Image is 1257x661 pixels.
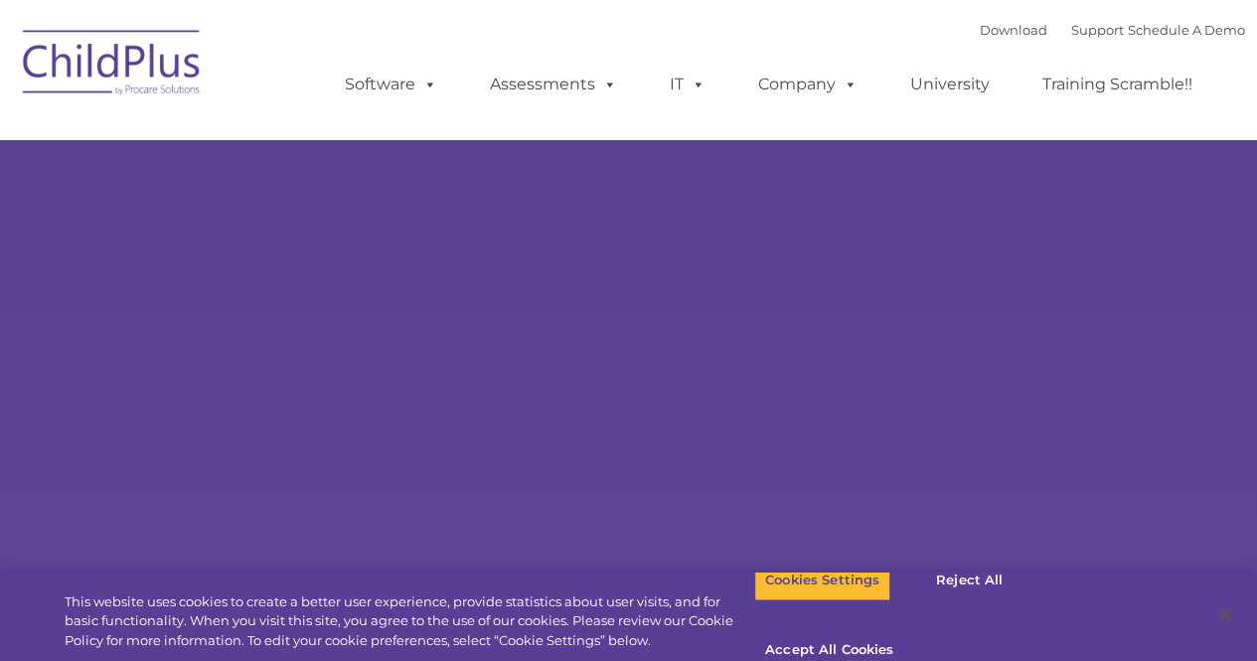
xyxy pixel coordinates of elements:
div: This website uses cookies to create a better user experience, provide statistics about user visit... [65,592,754,651]
a: Download [980,22,1047,38]
a: Support [1071,22,1124,38]
button: Cookies Settings [754,560,890,601]
button: Close [1203,593,1247,637]
a: Assessments [470,65,637,104]
a: Company [738,65,877,104]
a: Schedule A Demo [1128,22,1245,38]
a: IT [650,65,725,104]
a: Software [325,65,457,104]
a: University [890,65,1010,104]
a: Training Scramble!! [1022,65,1212,104]
button: Reject All [907,560,1031,601]
img: ChildPlus by Procare Solutions [13,16,212,115]
font: | [980,22,1245,38]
